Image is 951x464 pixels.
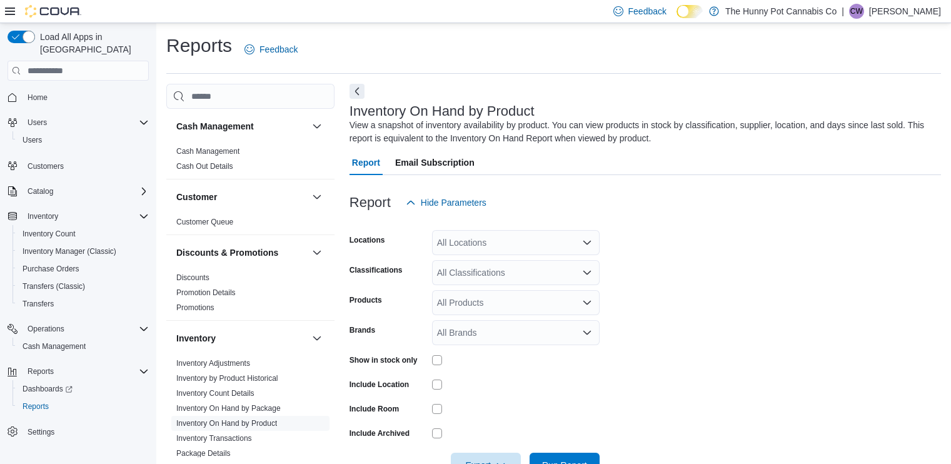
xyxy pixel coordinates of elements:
a: Users [18,133,47,148]
button: Transfers (Classic) [13,278,154,295]
span: Catalog [23,184,149,199]
a: Dashboards [13,380,154,398]
span: Operations [28,324,64,334]
button: Next [350,84,365,99]
span: Cash Management [176,146,239,156]
span: Inventory Adjustments [176,358,250,368]
span: Inventory On Hand by Product [176,418,277,428]
span: Inventory On Hand by Package [176,403,281,413]
a: Inventory Transactions [176,434,252,443]
a: Inventory Adjustments [176,359,250,368]
h3: Cash Management [176,120,254,133]
span: Users [23,135,42,145]
span: Purchase Orders [18,261,149,276]
button: Inventory Manager (Classic) [13,243,154,260]
button: Discounts & Promotions [176,246,307,259]
span: Reports [28,366,54,376]
h3: Customer [176,191,217,203]
button: Open list of options [582,268,592,278]
a: Cash Management [176,147,239,156]
button: Inventory Count [13,225,154,243]
span: Transfers (Classic) [18,279,149,294]
button: Reports [3,363,154,380]
label: Show in stock only [350,355,418,365]
div: Cassidy Wales [849,4,864,19]
a: Discounts [176,273,209,282]
label: Include Location [350,380,409,390]
label: Locations [350,235,385,245]
p: | [842,4,844,19]
button: Customer [309,189,325,204]
label: Classifications [350,265,403,275]
button: Inventory [3,208,154,225]
button: Catalog [23,184,58,199]
h1: Reports [166,33,232,58]
span: Home [23,89,149,105]
h3: Report [350,195,391,210]
button: Purchase Orders [13,260,154,278]
span: Settings [23,424,149,440]
span: Catalog [28,186,53,196]
label: Include Room [350,404,399,414]
span: Cash Out Details [176,161,233,171]
a: Transfers [18,296,59,311]
button: Inventory [309,331,325,346]
span: Dark Mode [677,18,677,19]
span: Inventory Manager (Classic) [23,246,116,256]
a: Feedback [239,37,303,62]
button: Inventory [176,332,307,345]
span: Reports [23,401,49,411]
button: Cash Management [176,120,307,133]
button: Cash Management [13,338,154,355]
a: Inventory Count Details [176,389,254,398]
a: Package Details [176,449,231,458]
span: Feedback [259,43,298,56]
h3: Discounts & Promotions [176,246,278,259]
button: Operations [3,320,154,338]
span: Inventory Manager (Classic) [18,244,149,259]
input: Dark Mode [677,5,703,18]
a: Promotions [176,303,214,312]
a: Customer Queue [176,218,233,226]
span: Operations [23,321,149,336]
a: Inventory Manager (Classic) [18,244,121,259]
span: Cash Management [23,341,86,351]
h3: Inventory On Hand by Product [350,104,535,119]
label: Brands [350,325,375,335]
span: Transfers [23,299,54,309]
span: Settings [28,427,54,437]
span: Reports [18,399,149,414]
button: Open list of options [582,298,592,308]
button: Reports [13,398,154,415]
button: Inventory [23,209,63,224]
a: Transfers (Classic) [18,279,90,294]
h3: Inventory [176,332,216,345]
a: Inventory On Hand by Package [176,404,281,413]
button: Settings [3,423,154,441]
span: Inventory Count [18,226,149,241]
span: Users [23,115,149,130]
span: Inventory [28,211,58,221]
a: Customers [23,159,69,174]
span: Feedback [628,5,667,18]
span: Inventory Count [23,229,76,239]
span: Email Subscription [395,150,475,175]
a: Cash Out Details [176,162,233,171]
button: Customer [176,191,307,203]
span: Package Details [176,448,231,458]
img: Cova [25,5,81,18]
div: Cash Management [166,144,335,179]
span: Purchase Orders [23,264,79,274]
a: Inventory Count [18,226,81,241]
a: Settings [23,425,59,440]
span: Dashboards [23,384,73,394]
span: Promotion Details [176,288,236,298]
span: Report [352,150,380,175]
a: Inventory On Hand by Product [176,419,277,428]
span: Transfers [18,296,149,311]
span: Reports [23,364,149,379]
span: Inventory Count Details [176,388,254,398]
button: Reports [23,364,59,379]
button: Cash Management [309,119,325,134]
span: Dashboards [18,381,149,396]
